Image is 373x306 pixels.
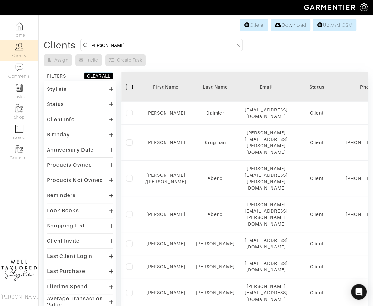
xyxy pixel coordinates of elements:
div: Lifetime Spend [47,283,88,290]
div: Client Invite [47,238,80,244]
a: Download [271,19,310,31]
button: CLEAR ALL [84,72,113,79]
div: Client [297,175,336,182]
div: Client [297,290,336,296]
a: [PERSON_NAME] [146,212,186,217]
a: [PERSON_NAME] [196,290,235,295]
a: Abend [208,176,223,181]
div: [EMAIL_ADDRESS][DOMAIN_NAME] [244,107,288,120]
a: [PERSON_NAME] [146,290,186,295]
img: gear-icon-white-bd11855cb880d31180b6d7d6211b90ccbf57a29d726f0c71d8c61bd08dd39cc2.png [360,3,368,11]
div: CLEAR ALL [87,73,110,79]
div: Client [297,139,336,146]
div: Client [297,211,336,217]
div: Status [47,101,64,108]
a: [PERSON_NAME] [146,140,186,145]
div: Client Info [47,116,75,123]
div: Clients [44,42,76,48]
div: Last Name [196,84,235,90]
div: Status [297,84,336,90]
a: [PERSON_NAME] [196,264,235,269]
img: dashboard-icon-dbcd8f5a0b271acd01030246c82b418ddd0df26cd7fceb0bd07c9910d44c42f6.png [15,22,23,30]
div: Products Not Owned [47,177,103,184]
div: [EMAIL_ADDRESS][DOMAIN_NAME] [244,260,288,273]
a: [PERSON_NAME] [146,264,186,269]
div: Products Owned [47,162,92,168]
div: Reminders [47,192,76,199]
img: comment-icon-a0a6a9ef722e966f86d9cbdc48e553b5cf19dbc54f86b18d962a5391bc8f6eb6.png [15,63,23,71]
div: [PERSON_NAME][EMAIL_ADDRESS][PERSON_NAME][DOMAIN_NAME] [244,201,288,227]
img: garmentier-logo-header-white-b43fb05a5012e4ada735d5af1a66efaba907eab6374d6393d1fbf88cb4ef424d.png [301,2,360,13]
div: Last Purchase [47,268,85,275]
div: [PERSON_NAME][EMAIL_ADDRESS][PERSON_NAME][DOMAIN_NAME] [244,165,288,191]
th: Toggle SortBy [191,72,240,102]
a: Client [240,19,268,31]
div: Anniversary Date [47,147,94,153]
a: Daimler [206,111,224,116]
a: Upload CSV [313,19,356,31]
th: Toggle SortBy [293,72,341,102]
div: Client [297,263,336,270]
div: Client [297,110,336,116]
input: Search by name, email, phone, city, or state [90,41,235,49]
a: [PERSON_NAME] [146,111,186,116]
a: Abend [208,212,223,217]
div: [PERSON_NAME][EMAIL_ADDRESS][PERSON_NAME][DOMAIN_NAME] [244,130,288,155]
img: clients-icon-6bae9207a08558b7cb47a8932f037763ab4055f8c8b6bfacd5dc20c3e0201464.png [15,43,23,51]
div: Email [244,84,288,90]
div: Last Client Login [47,253,92,259]
a: [PERSON_NAME] /[PERSON_NAME] [145,173,186,184]
div: First Name [145,84,186,90]
a: [PERSON_NAME] [196,241,235,246]
th: Toggle SortBy [141,72,191,102]
div: Look Books [47,207,79,214]
a: Krugman [205,140,226,145]
img: reminder-icon-8004d30b9f0a5d33ae49ab947aed9ed385cf756f9e5892f1edd6e32f2345188e.png [15,84,23,92]
div: FILTERS [47,73,66,79]
div: Stylists [47,86,67,92]
div: Birthday [47,132,70,138]
div: Client [297,240,336,247]
div: [PERSON_NAME][EMAIL_ADDRESS][DOMAIN_NAME] [244,283,288,302]
img: garments-icon-b7da505a4dc4fd61783c78ac3ca0ef83fa9d6f193b1c9dc38574b1d14d53ca28.png [15,104,23,112]
div: [EMAIL_ADDRESS][DOMAIN_NAME] [244,237,288,250]
img: garments-icon-b7da505a4dc4fd61783c78ac3ca0ef83fa9d6f193b1c9dc38574b1d14d53ca28.png [15,145,23,153]
a: [PERSON_NAME] [146,241,186,246]
div: Open Intercom Messenger [351,284,367,300]
div: Shopping List [47,223,85,229]
img: orders-icon-0abe47150d42831381b5fb84f609e132dff9fe21cb692f30cb5eec754e2cba89.png [15,125,23,133]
